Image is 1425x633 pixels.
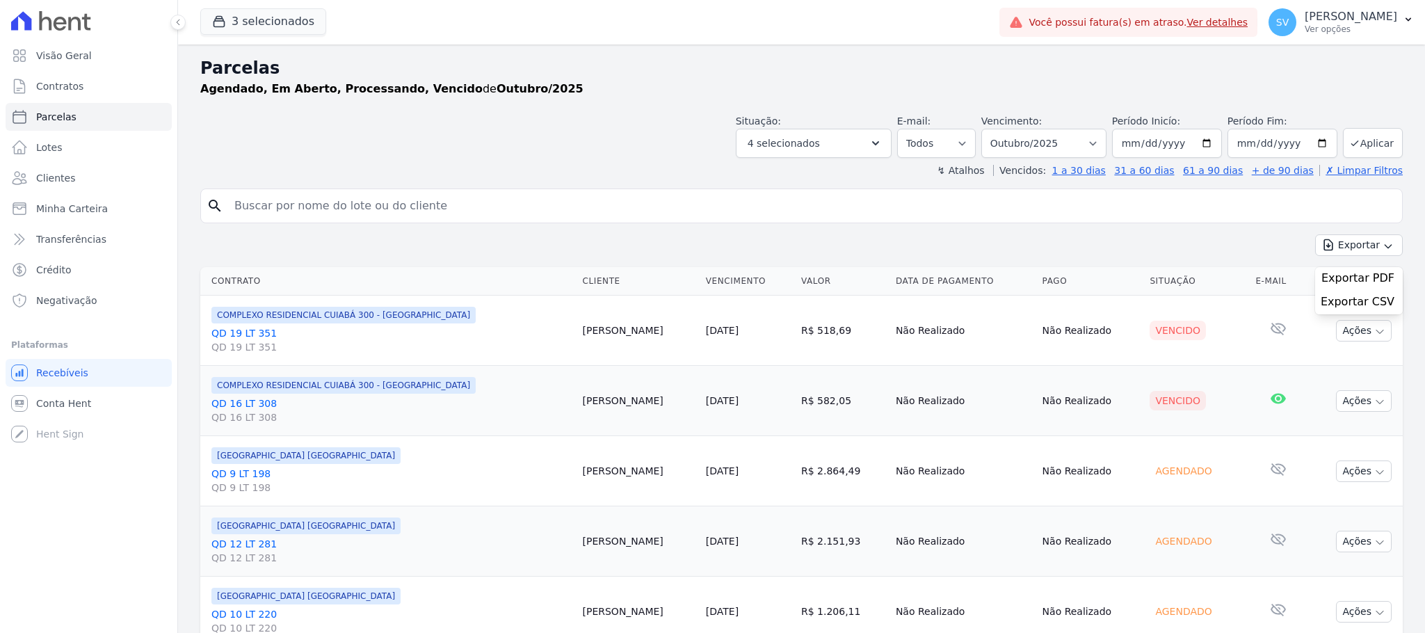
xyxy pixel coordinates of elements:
a: QD 16 LT 308QD 16 LT 308 [211,396,572,424]
button: Exportar [1315,234,1403,256]
a: Recebíveis [6,359,172,387]
span: QD 19 LT 351 [211,340,572,354]
th: Situação [1144,267,1250,296]
a: [DATE] [706,606,739,617]
span: COMPLEXO RESIDENCIAL CUIABÁ 300 - [GEOGRAPHIC_DATA] [211,377,476,394]
p: [PERSON_NAME] [1305,10,1397,24]
span: COMPLEXO RESIDENCIAL CUIABÁ 300 - [GEOGRAPHIC_DATA] [211,307,476,323]
p: Ver opções [1305,24,1397,35]
td: Não Realizado [1037,366,1145,436]
a: Ver detalhes [1187,17,1248,28]
a: ✗ Limpar Filtros [1319,165,1403,176]
th: Vencimento [700,267,796,296]
div: Agendado [1150,461,1217,481]
h2: Parcelas [200,56,1403,81]
a: 61 a 90 dias [1183,165,1243,176]
span: QD 12 LT 281 [211,551,572,565]
a: Lotes [6,134,172,161]
th: Data de Pagamento [890,267,1037,296]
th: Pago [1037,267,1145,296]
span: Conta Hent [36,396,91,410]
button: SV [PERSON_NAME] Ver opções [1257,3,1425,42]
a: Parcelas [6,103,172,131]
span: SV [1276,17,1289,27]
div: Agendado [1150,531,1217,551]
a: [DATE] [706,325,739,336]
td: R$ 2.151,93 [796,506,890,577]
td: [PERSON_NAME] [577,296,700,366]
th: Contrato [200,267,577,296]
a: 31 a 60 dias [1114,165,1174,176]
span: Recebíveis [36,366,88,380]
a: [DATE] [706,465,739,476]
span: QD 16 LT 308 [211,410,572,424]
th: Cliente [577,267,700,296]
span: Exportar CSV [1321,295,1394,309]
span: 4 selecionados [748,135,820,152]
label: Situação: [736,115,781,127]
a: Exportar PDF [1321,271,1397,288]
a: QD 9 LT 198QD 9 LT 198 [211,467,572,495]
a: Minha Carteira [6,195,172,223]
span: Minha Carteira [36,202,108,216]
button: Aplicar [1343,128,1403,158]
td: [PERSON_NAME] [577,366,700,436]
td: Não Realizado [890,296,1037,366]
td: Não Realizado [890,506,1037,577]
a: QD 12 LT 281QD 12 LT 281 [211,537,572,565]
button: Ações [1336,460,1392,482]
span: Negativação [36,294,97,307]
span: Visão Geral [36,49,92,63]
button: 3 selecionados [200,8,326,35]
div: Vencido [1150,391,1206,410]
a: Clientes [6,164,172,192]
span: [GEOGRAPHIC_DATA] [GEOGRAPHIC_DATA] [211,447,401,464]
p: de [200,81,583,97]
span: Exportar PDF [1321,271,1394,285]
button: Ações [1336,320,1392,342]
iframe: Intercom live chat [14,586,47,619]
td: Não Realizado [1037,506,1145,577]
a: Crédito [6,256,172,284]
a: Transferências [6,225,172,253]
a: Negativação [6,287,172,314]
th: E-mail [1250,267,1306,296]
td: [PERSON_NAME] [577,506,700,577]
label: ↯ Atalhos [937,165,984,176]
span: Crédito [36,263,72,277]
label: Vencidos: [993,165,1046,176]
span: Clientes [36,171,75,185]
a: QD 19 LT 351QD 19 LT 351 [211,326,572,354]
input: Buscar por nome do lote ou do cliente [226,192,1396,220]
td: [PERSON_NAME] [577,436,700,506]
td: Não Realizado [890,366,1037,436]
button: Ações [1336,531,1392,552]
label: Período Fim: [1227,114,1337,129]
span: Transferências [36,232,106,246]
strong: Agendado, Em Aberto, Processando, Vencido [200,82,483,95]
a: [DATE] [706,536,739,547]
span: Lotes [36,141,63,154]
th: Valor [796,267,890,296]
td: R$ 582,05 [796,366,890,436]
div: Agendado [1150,602,1217,621]
td: Não Realizado [1037,436,1145,506]
a: Visão Geral [6,42,172,70]
td: Não Realizado [890,436,1037,506]
button: 4 selecionados [736,129,892,158]
span: Contratos [36,79,83,93]
span: Parcelas [36,110,77,124]
a: Conta Hent [6,390,172,417]
a: Exportar CSV [1321,295,1397,312]
a: + de 90 dias [1252,165,1314,176]
i: search [207,198,223,214]
label: E-mail: [897,115,931,127]
label: Vencimento: [981,115,1042,127]
a: 1 a 30 dias [1052,165,1106,176]
div: Vencido [1150,321,1206,340]
button: Ações [1336,601,1392,623]
td: R$ 2.864,49 [796,436,890,506]
td: Não Realizado [1037,296,1145,366]
button: Ações [1336,390,1392,412]
span: [GEOGRAPHIC_DATA] [GEOGRAPHIC_DATA] [211,518,401,534]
